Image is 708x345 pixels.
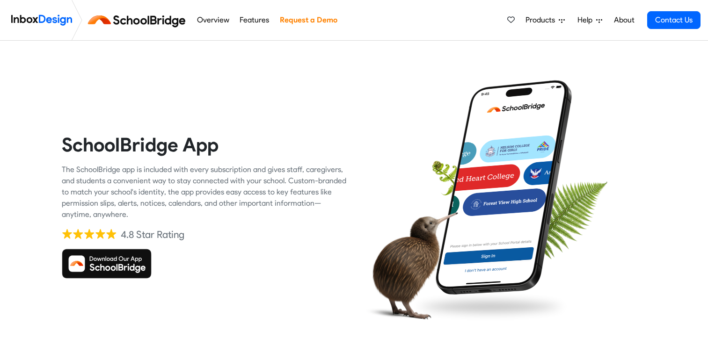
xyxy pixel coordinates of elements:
img: kiwi_bird.png [361,203,458,327]
a: Help [574,11,606,29]
img: Download SchoolBridge App [62,249,152,279]
a: Request a Demo [277,11,340,29]
span: Products [526,14,559,26]
img: phone.png [429,79,579,295]
div: The SchoolBridge app is included with every subscription and gives staff, caregivers, and student... [62,164,347,220]
img: schoolbridge logo [86,9,191,31]
img: shadow.png [409,289,571,324]
a: Overview [194,11,232,29]
a: About [611,11,637,29]
div: 4.8 Star Rating [121,228,184,242]
a: Features [237,11,272,29]
heading: SchoolBridge App [62,133,347,157]
a: Contact Us [647,11,701,29]
span: Help [577,14,596,26]
a: Products [522,11,569,29]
